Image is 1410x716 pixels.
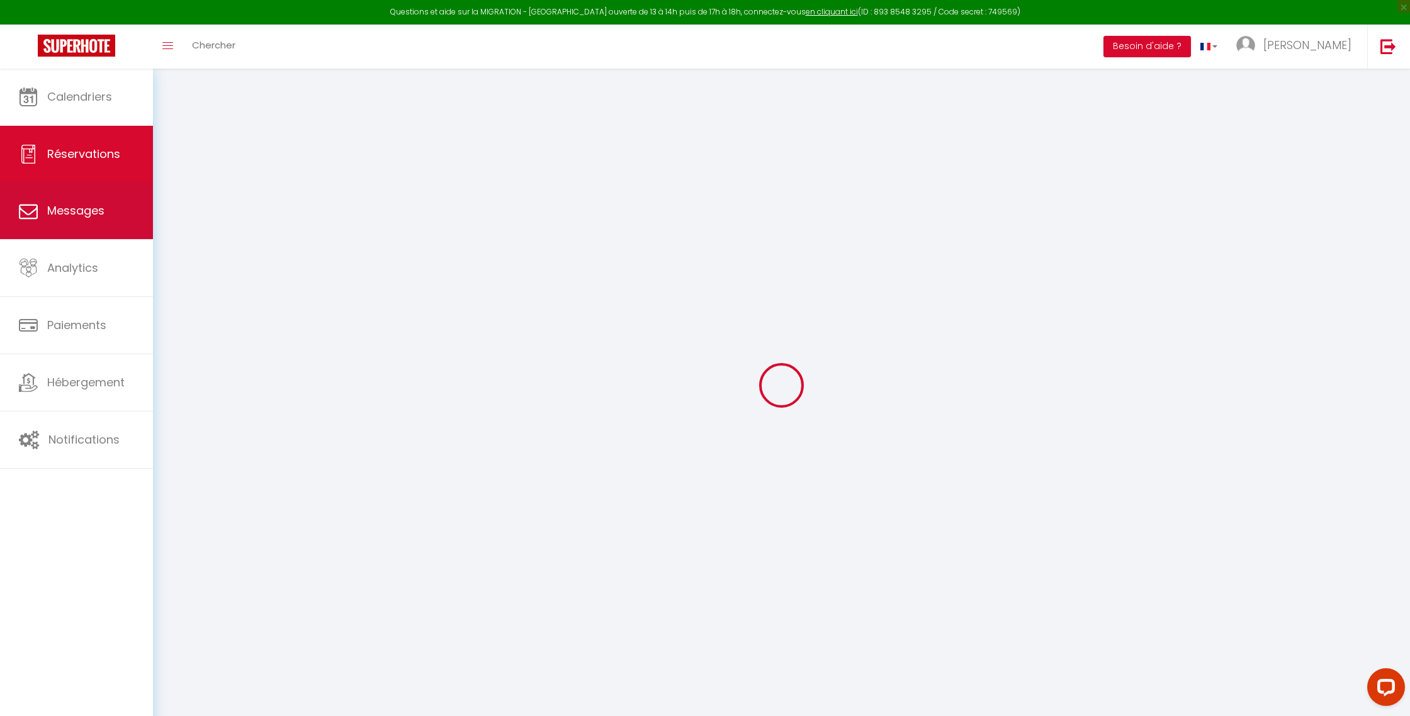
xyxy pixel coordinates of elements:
span: Calendriers [47,89,112,104]
span: Notifications [48,432,120,447]
a: en cliquant ici [806,6,858,17]
img: Super Booking [38,35,115,57]
a: Chercher [183,25,245,69]
iframe: LiveChat chat widget [1357,663,1410,716]
img: logout [1380,38,1396,54]
span: Hébergement [47,374,125,390]
span: [PERSON_NAME] [1263,37,1351,53]
span: Messages [47,203,104,218]
a: ... [PERSON_NAME] [1227,25,1367,69]
img: ... [1236,36,1255,55]
span: Chercher [192,38,235,52]
span: Paiements [47,317,106,333]
span: Analytics [47,260,98,276]
span: Réservations [47,146,120,162]
button: Besoin d'aide ? [1103,36,1191,57]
